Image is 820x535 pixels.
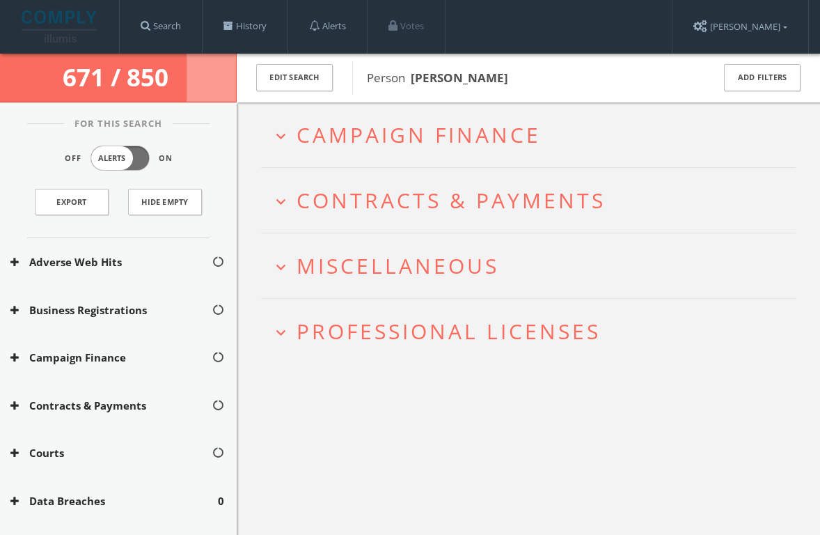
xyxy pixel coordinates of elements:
[10,350,212,366] button: Campaign Finance
[297,251,499,280] span: Miscellaneous
[271,123,796,146] button: expand_moreCampaign Finance
[367,70,508,86] span: Person
[10,254,212,270] button: Adverse Web Hits
[256,64,333,91] button: Edit Search
[22,10,100,42] img: illumis
[271,127,290,146] i: expand_more
[271,192,290,211] i: expand_more
[271,254,796,277] button: expand_moreMiscellaneous
[10,445,212,461] button: Courts
[128,189,202,215] button: Hide Empty
[10,398,212,414] button: Contracts & Payments
[411,70,508,86] b: [PERSON_NAME]
[10,493,218,509] button: Data Breaches
[297,317,601,346] span: Professional Licenses
[297,186,606,215] span: Contracts & Payments
[271,258,290,277] i: expand_more
[724,64,801,91] button: Add Filters
[297,121,541,149] span: Campaign Finance
[63,61,174,93] span: 671 / 850
[218,493,224,509] span: 0
[271,320,796,343] button: expand_moreProfessional Licenses
[64,117,173,131] span: For This Search
[35,189,109,215] a: Export
[65,153,81,164] span: Off
[271,189,796,212] button: expand_moreContracts & Payments
[159,153,173,164] span: On
[10,302,212,318] button: Business Registrations
[271,323,290,342] i: expand_more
